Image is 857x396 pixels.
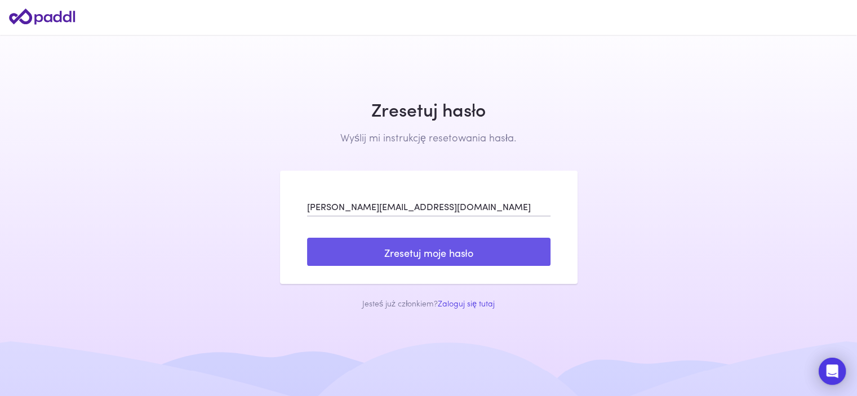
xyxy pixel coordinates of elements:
button: Zresetuj moje hasło [307,238,550,266]
font: Zresetuj hasło [371,96,486,122]
a: Zaloguj się tutaj [438,297,495,309]
font: Jesteś już członkiem? [362,297,438,309]
font: Wyślij mi instrukcję resetowania hasła. [340,130,517,144]
div: Otwórz komunikator interkomowy [819,358,846,385]
input: Wpisz swój adres e-mail [307,197,550,216]
font: Zresetuj moje hasło [384,246,473,260]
